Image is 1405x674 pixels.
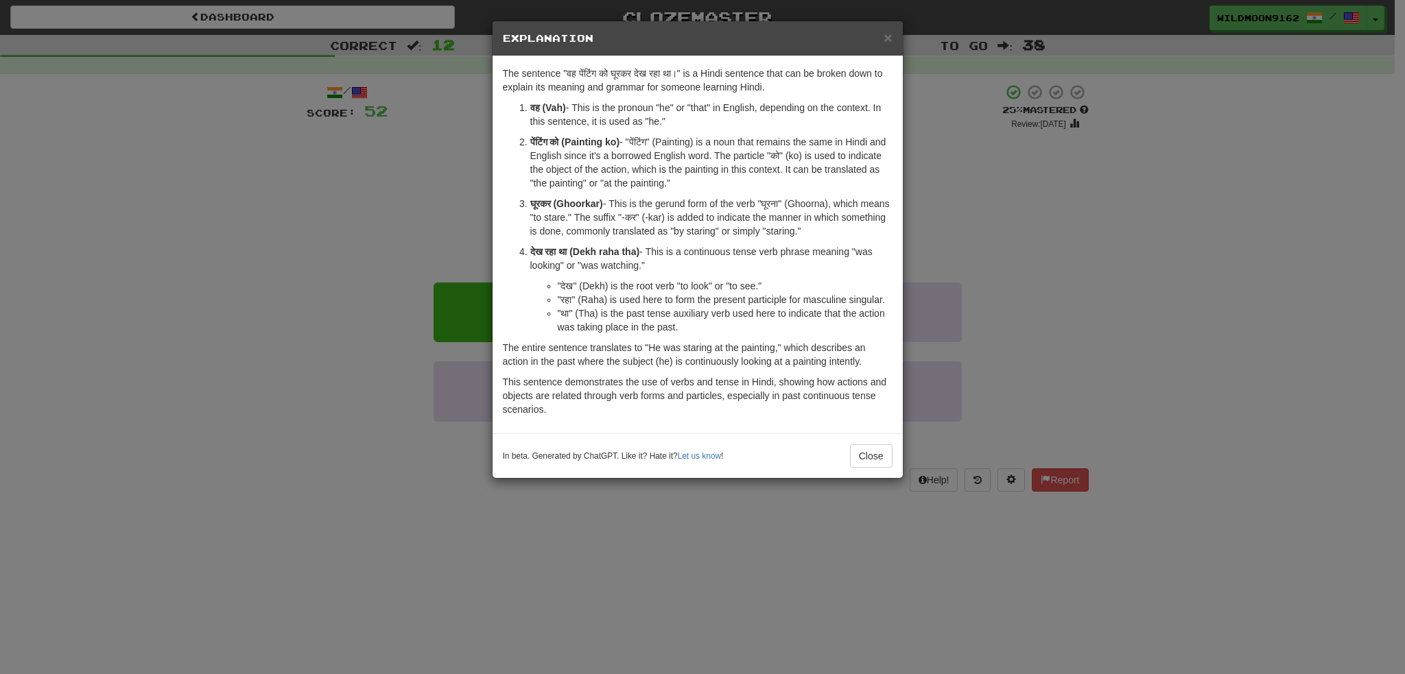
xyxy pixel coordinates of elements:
strong: घूरकर (Ghoorkar) [530,198,603,209]
li: "रहा" (Raha) is used here to form the present participle for masculine singular. [558,293,893,306]
a: Let us know [678,451,721,461]
li: "था" (Tha) is the past tense auxiliary verb used here to indicate that the action was taking plac... [558,306,893,334]
p: - This is a continuous tense verb phrase meaning "was looking" or "was watching." [530,245,893,272]
button: Close [884,30,892,45]
small: In beta. Generated by ChatGPT. Like it? Hate it? ! [503,450,724,462]
button: Close [850,444,893,468]
strong: वह (Vah) [530,102,566,113]
p: This sentence demonstrates the use of verbs and tense in Hindi, showing how actions and objects a... [503,375,893,416]
p: - "पेंटिंग" (Painting) is a noun that remains the same in Hindi and English since it's a borrowed... [530,135,893,190]
strong: देख रहा था (Dekh raha tha) [530,246,640,257]
p: - This is the gerund form of the verb "घूरना" (Ghoorna), which means "to stare." The suffix "-कर"... [530,197,893,238]
li: "देख" (Dekh) is the root verb "to look" or "to see." [558,279,893,293]
h5: Explanation [503,32,893,45]
strong: पेंटिंग को (Painting ko) [530,136,620,147]
p: The entire sentence translates to "He was staring at the painting," which describes an action in ... [503,341,893,368]
p: - This is the pronoun "he" or "that" in English, depending on the context. In this sentence, it i... [530,101,893,128]
p: The sentence "वह पेंटिंग को घूरकर देख रहा था।" is a Hindi sentence that can be broken down to exp... [503,67,893,94]
span: × [884,29,892,45]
